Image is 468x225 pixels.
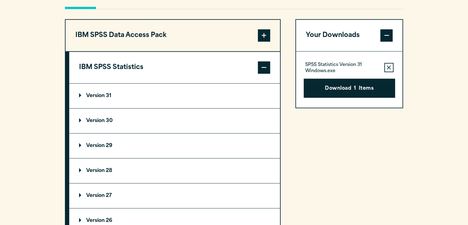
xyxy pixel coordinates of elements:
summary: Version 31 [69,84,280,108]
summary: Version 30 [69,108,280,133]
button: Your Downloads [296,20,403,51]
summary: Version 29 [69,133,280,158]
div: Your Downloads [296,51,403,108]
button: Download1Items [304,79,395,98]
button: IBM SPSS Statistics [69,52,280,83]
span: 1 [354,85,356,93]
p: Version 27 [79,193,112,198]
summary: Version 28 [69,158,280,183]
p: Version 30 [79,118,113,123]
summary: Version 27 [69,183,280,208]
p: SPSS Statistics Version 31 Windows.exe [305,62,379,74]
p: Version 26 [79,218,112,223]
button: IBM SPSS Data Access Pack [66,20,280,51]
p: Version 29 [79,143,112,148]
p: Version 28 [79,168,112,173]
p: Version 31 [79,93,111,98]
